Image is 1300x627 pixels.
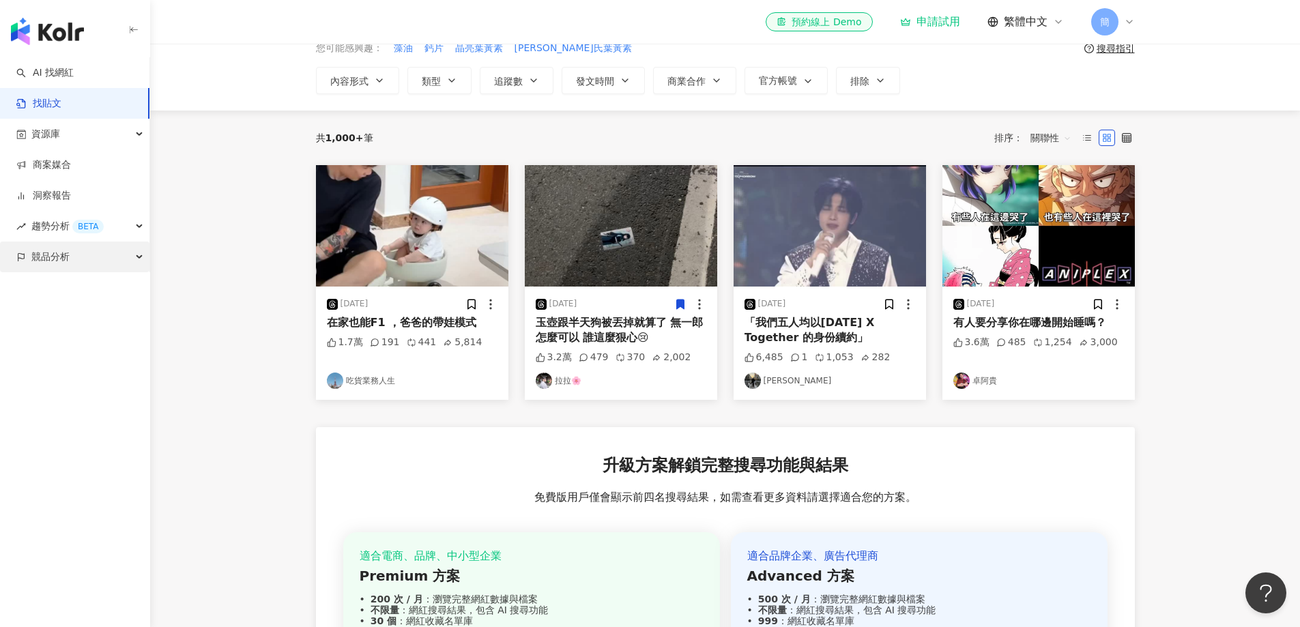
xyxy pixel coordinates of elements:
div: ：網紅收藏名單庫 [747,615,1091,626]
span: 趨勢分析 [31,211,104,242]
button: 商業合作 [653,67,736,94]
div: 1,053 [815,351,854,364]
span: 晶亮葉黃素 [455,42,503,55]
span: 資源庫 [31,119,60,149]
a: 申請試用 [900,15,960,29]
button: 追蹤數 [480,67,553,94]
div: 479 [579,351,609,364]
strong: 30 個 [371,615,396,626]
img: logo [11,18,84,45]
div: 1.7萬 [327,336,363,349]
button: 藻油 [393,41,414,56]
div: 玉壺跟半天狗被丟掉就算了 無一郎怎麼可以 誰這麼狠心😢 [536,315,706,346]
div: 3,000 [1079,336,1118,349]
a: 預約線上 Demo [766,12,872,31]
div: 485 [996,336,1026,349]
div: Advanced 方案 [747,566,1091,585]
span: 您可能感興趣： [316,42,383,55]
div: 適合電商、品牌、中小型企業 [360,549,704,564]
div: 共 筆 [316,132,373,143]
span: 商業合作 [667,76,706,87]
a: 找貼文 [16,97,61,111]
div: 適合品牌企業、廣告代理商 [747,549,1091,564]
span: 競品分析 [31,242,70,272]
div: ：瀏覽完整網紅數據與檔案 [747,594,1091,604]
strong: 不限量 [758,604,787,615]
div: 預約線上 Demo [777,15,861,29]
span: 內容形式 [330,76,369,87]
span: 免費版用戶僅會顯示前四名搜尋結果，如需查看更多資料請選擇適合您的方案。 [534,490,916,505]
div: [DATE] [967,298,995,310]
span: 鈣片 [424,42,444,55]
button: 排除 [836,67,900,94]
button: 官方帳號 [745,67,828,94]
span: 繁體中文 [1004,14,1048,29]
div: 6,485 [745,351,783,364]
button: 類型 [407,67,472,94]
a: KOL Avatar[PERSON_NAME] [745,373,915,389]
div: 搜尋指引 [1097,43,1135,54]
div: Premium 方案 [360,566,704,585]
span: 1,000+ [326,132,364,143]
div: 有人要分享你在哪邊開始睡嗎？ [953,315,1124,330]
div: 282 [861,351,891,364]
span: 發文時間 [576,76,614,87]
div: 2,002 [652,351,691,364]
span: 類型 [422,76,441,87]
span: rise [16,222,26,231]
img: KOL Avatar [745,373,761,389]
span: 追蹤數 [494,76,523,87]
a: searchAI 找網紅 [16,66,74,80]
span: 關聯性 [1030,127,1071,149]
div: ：網紅收藏名單庫 [360,615,704,626]
a: 洞察報告 [16,189,71,203]
button: 內容形式 [316,67,399,94]
span: 升級方案解鎖完整搜尋功能與結果 [603,454,848,478]
iframe: Help Scout Beacon - Open [1245,572,1286,613]
div: ：網紅搜尋結果，包含 AI 搜尋功能 [360,604,704,615]
div: [DATE] [758,298,786,310]
div: 370 [616,351,646,364]
strong: 999 [758,615,778,626]
div: 3.6萬 [953,336,990,349]
button: 發文時間 [562,67,645,94]
span: [PERSON_NAME]氏葉黃素 [515,42,632,55]
strong: 不限量 [371,604,399,615]
div: [DATE] [341,298,369,310]
div: 441 [407,336,437,349]
span: 排除 [850,76,869,87]
div: 191 [370,336,400,349]
img: post-image [316,165,508,287]
a: KOL Avatar吃貨業務人生 [327,373,497,389]
div: 5,814 [443,336,482,349]
img: post-image [734,165,926,287]
div: ：網紅搜尋結果，包含 AI 搜尋功能 [747,604,1091,615]
img: KOL Avatar [536,373,552,389]
button: 鈣片 [424,41,444,56]
span: 官方帳號 [759,75,797,86]
span: 簡 [1100,14,1110,29]
div: 排序： [994,127,1079,149]
div: BETA [72,220,104,233]
img: KOL Avatar [953,373,970,389]
button: 晶亮葉黃素 [454,41,504,56]
a: 商案媒合 [16,158,71,172]
strong: 500 次 / 月 [758,594,811,604]
div: 在家也能F1 ，爸爸的帶娃模式 [327,315,497,330]
div: 「我們五人均以[DATE] X Together 的身份續約」 [745,315,915,346]
div: 1 [790,351,808,364]
img: post-image [525,165,717,287]
div: ：瀏覽完整網紅數據與檔案 [360,594,704,604]
img: KOL Avatar [327,373,343,389]
img: post-image [942,165,1135,287]
div: [DATE] [549,298,577,310]
strong: 200 次 / 月 [371,594,423,604]
div: 1,254 [1033,336,1072,349]
span: question-circle [1084,44,1094,53]
a: KOL Avatar卓阿貴 [953,373,1124,389]
button: [PERSON_NAME]氏葉黃素 [514,41,633,56]
div: 3.2萬 [536,351,572,364]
